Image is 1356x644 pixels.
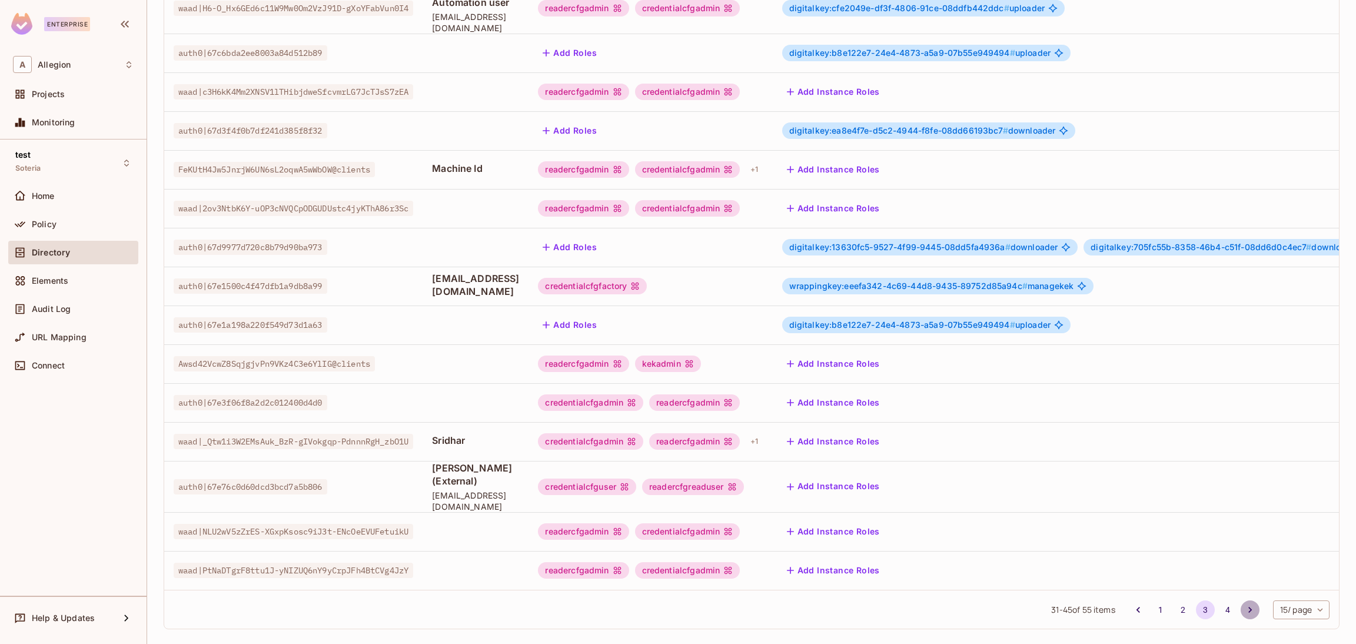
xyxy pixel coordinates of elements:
[174,123,327,138] span: auth0|67d3f4f0b7df241d385f8f32
[746,432,763,451] div: + 1
[538,84,629,100] div: readercfgadmin
[32,276,68,286] span: Elements
[174,201,413,216] span: waad|2ov3NtbK6Y-uOP3cNVQCpODGUDUstc4jyKThA86r3Sc
[1129,600,1148,619] button: Go to previous page
[782,199,885,218] button: Add Instance Roles
[538,356,629,372] div: readercfgadmin
[32,361,65,370] span: Connect
[789,4,1045,13] span: uploader
[44,17,90,31] div: Enterprise
[789,3,1009,13] span: digitalkey:cfe2049e-df3f-4806-91ce-08ddfb442ddc
[1010,48,1015,58] span: #
[1091,242,1311,252] span: digitalkey:705fc55b-8358-46b4-c51f-08dd6d0c4ec7
[174,563,413,578] span: waad|PtNaDTgrF8ttu1J-yNIZUQ6nY9yCrpJFh4BtCVg4JzY
[1005,242,1011,252] span: #
[174,317,327,333] span: auth0|67e1a198a220f549d73d1a63
[782,561,885,580] button: Add Instance Roles
[13,56,32,73] span: A
[635,562,740,579] div: credentialcfgadmin
[538,394,643,411] div: credentialcfgadmin
[1051,603,1115,616] span: 31 - 45 of 55 items
[789,281,1028,291] span: wrappingkey:eeefa342-4c69-44d8-9435-89752d85a94c
[32,118,75,127] span: Monitoring
[174,84,413,99] span: waad|c3H6kK4Mm2XNSV1lTHibjdweSfcvmrLG7JcTJsS7zEA
[538,121,601,140] button: Add Roles
[538,238,601,257] button: Add Roles
[782,522,885,541] button: Add Instance Roles
[174,356,375,371] span: Awsd42VcwZ8SqjgjvPn9VKz4C3e6YlIG@clients
[174,1,413,16] span: waad|H6-O_Hx6GEd6c11W9Mw0Om2VzJ91D-gXoYFabVun0I4
[789,320,1015,330] span: digitalkey:b8e122e7-24e4-4873-a5a9-07b55e949494
[174,278,327,294] span: auth0|67e1500c4f47dfb1a9db8a99
[538,562,629,579] div: readercfgadmin
[642,479,744,495] div: readercfgreaduser
[789,320,1051,330] span: uploader
[174,395,327,410] span: auth0|67e3f06f8a2d2c012400d4d0
[782,82,885,101] button: Add Instance Roles
[1306,242,1311,252] span: #
[432,272,519,298] span: [EMAIL_ADDRESS][DOMAIN_NAME]
[32,89,65,99] span: Projects
[432,434,519,447] span: Sridhar
[538,278,647,294] div: credentialcfgfactory
[432,462,519,487] span: [PERSON_NAME] (External)
[174,162,375,177] span: FeKUtH4Jw5JnrjW6UN6sL2oqwA5wWbOW@clients
[1196,600,1215,619] button: page 3
[782,354,885,373] button: Add Instance Roles
[538,479,636,495] div: credentialcfguser
[174,45,327,61] span: auth0|67c6bda2ee8003a84d512b89
[635,200,740,217] div: credentialcfgadmin
[11,13,32,35] img: SReyMgAAAABJRU5ErkJggg==
[15,150,31,160] span: test
[32,248,70,257] span: Directory
[635,356,701,372] div: kekadmin
[538,433,643,450] div: credentialcfgadmin
[1004,3,1009,13] span: #
[1022,281,1028,291] span: #
[649,394,740,411] div: readercfgadmin
[782,393,885,412] button: Add Instance Roles
[789,125,1008,135] span: digitalkey:ea8e4f7e-d5c2-4944-f8fe-08dd66193bc7
[32,220,56,229] span: Policy
[32,333,87,342] span: URL Mapping
[789,48,1051,58] span: uploader
[1003,125,1008,135] span: #
[635,84,740,100] div: credentialcfgadmin
[1010,320,1015,330] span: #
[1127,600,1261,619] nav: pagination navigation
[32,191,55,201] span: Home
[538,200,629,217] div: readercfgadmin
[782,160,885,179] button: Add Instance Roles
[174,524,413,539] span: waad|NLU2wV5zZrES-XGxpKsosc9iJ3t-ENcOeEVUFetuikU
[432,11,519,34] span: [EMAIL_ADDRESS][DOMAIN_NAME]
[782,477,885,496] button: Add Instance Roles
[432,162,519,175] span: Machine Id
[789,281,1074,291] span: managekek
[1273,600,1330,619] div: 15 / page
[538,316,601,334] button: Add Roles
[538,44,601,62] button: Add Roles
[635,523,740,540] div: credentialcfgadmin
[635,161,740,178] div: credentialcfgadmin
[1218,600,1237,619] button: Go to page 4
[538,161,629,178] div: readercfgadmin
[782,432,885,451] button: Add Instance Roles
[174,479,327,494] span: auth0|67e76c0d60dcd3bcd7a5b806
[538,523,629,540] div: readercfgadmin
[789,243,1058,252] span: downloader
[15,164,41,173] span: Soteria
[1174,600,1192,619] button: Go to page 2
[38,60,71,69] span: Workspace: Allegion
[432,490,519,512] span: [EMAIL_ADDRESS][DOMAIN_NAME]
[1151,600,1170,619] button: Go to page 1
[789,126,1056,135] span: downloader
[32,613,95,623] span: Help & Updates
[174,240,327,255] span: auth0|67d9977d720c8b79d90ba973
[174,434,413,449] span: waad|_Qtw1i3W2EMsAuk_BzR-gIVokgqp-PdnnnRgH_zbO1U
[649,433,740,450] div: readercfgadmin
[32,304,71,314] span: Audit Log
[1241,600,1259,619] button: Go to next page
[789,48,1015,58] span: digitalkey:b8e122e7-24e4-4873-a5a9-07b55e949494
[746,160,763,179] div: + 1
[789,242,1011,252] span: digitalkey:13630fc5-9527-4f99-9445-08dd5fa4936a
